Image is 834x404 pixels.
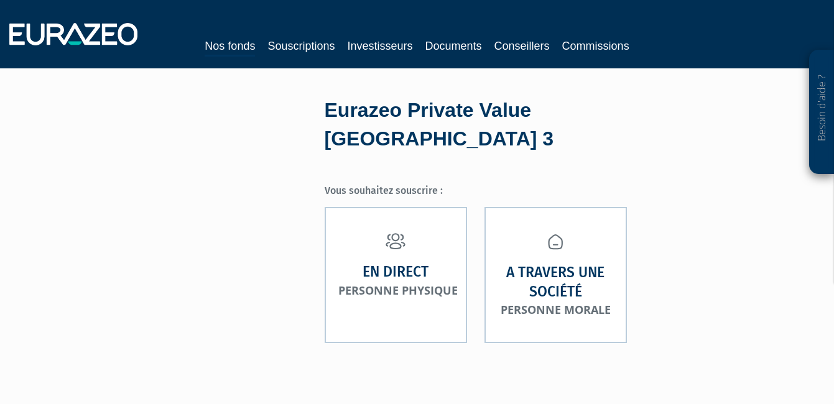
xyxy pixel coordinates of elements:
a: Nos fonds [205,37,255,57]
a: En direct Personne physique [325,207,467,343]
small: Personne morale [501,302,611,317]
strong: En direct [363,262,429,282]
strong: A travers une société [498,263,613,301]
h3: Vous souhaitez souscrire : [325,185,705,196]
a: Souscriptions [267,37,335,55]
img: 1732889491-logotype_eurazeo_blanc_rvb.png [9,23,137,45]
p: Besoin d'aide ? [815,57,829,168]
div: Eurazeo Private Value [GEOGRAPHIC_DATA] 3 [325,96,705,153]
a: Conseillers [494,37,550,55]
a: Investisseurs [347,37,412,55]
a: A travers une société Personne morale [484,207,627,343]
a: Documents [425,37,482,55]
small: Personne physique [338,283,458,298]
a: Commissions [562,37,629,55]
